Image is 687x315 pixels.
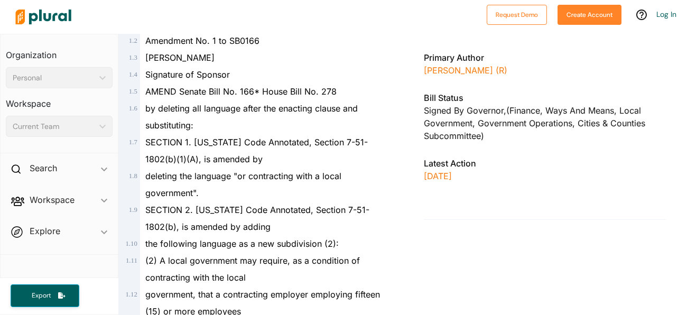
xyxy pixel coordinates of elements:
span: the following language as a new subdivision (2): [145,238,339,249]
span: SECTION 2. [US_STATE] Code Annotated, Section 7-51-1802(b), is amended by adding [145,205,369,232]
span: 1 . 6 [129,105,137,112]
button: Create Account [558,5,621,25]
span: [PERSON_NAME] [145,52,215,63]
h2: Search [30,162,57,174]
span: 1 . 7 [129,138,137,146]
span: SECTION 1. [US_STATE] Code Annotated, Section 7-51-1802(b)(1)(A), is amended by [145,137,368,164]
span: 1 . 11 [126,257,137,264]
span: Signature of Sponsor [145,69,230,80]
span: Government Operations [478,118,578,128]
span: Export [24,291,58,300]
a: [PERSON_NAME] (R) [424,65,507,76]
h3: Bill Status [424,91,666,104]
span: by deleting all language after the enacting clause and substituting: [145,103,358,131]
h3: Workspace [6,88,113,112]
div: Current Team [13,121,95,132]
span: 1 . 2 [129,37,137,44]
span: 1 . 10 [125,240,137,247]
a: Log In [656,10,676,19]
span: 1 . 4 [129,71,137,78]
span: Amendment No. 1 to SB0166 [145,35,259,46]
button: Request Demo [487,5,547,25]
h3: Latest Action [424,157,666,170]
a: Create Account [558,8,621,20]
span: (2) A local government may require, as a condition of contracting with the local [145,255,360,283]
a: Request Demo [487,8,547,20]
button: Export [11,284,79,307]
span: 1 . 5 [129,88,137,95]
span: 1 . 9 [129,206,137,214]
span: deleting the language "or contracting with a local government". [145,171,341,198]
span: 1 . 12 [125,291,137,298]
span: AMEND Senate Bill No. 166* House Bill No. 278 [145,86,337,97]
span: 1 . 8 [129,172,137,180]
span: Finance, Ways and Means [509,105,619,116]
div: Personal [13,72,95,84]
h3: Organization [6,40,113,63]
span: 1 . 3 [129,54,137,61]
p: [DATE] [424,170,666,182]
div: Signed by Governor , ( ) [424,104,666,142]
h3: Primary Author [424,51,666,64]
